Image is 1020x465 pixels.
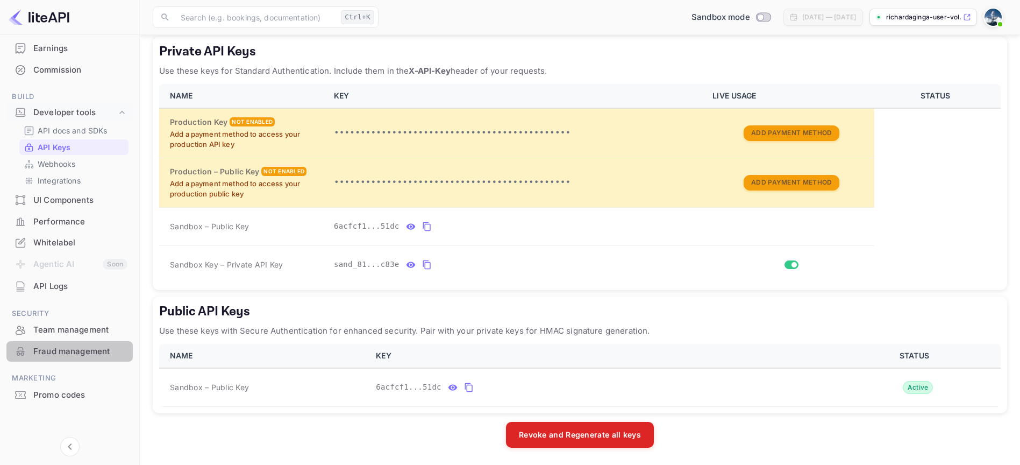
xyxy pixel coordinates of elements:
[19,173,129,188] div: Integrations
[6,212,133,232] div: Performance
[341,10,374,24] div: Ctrl+K
[159,344,369,368] th: NAME
[33,216,127,228] div: Performance
[6,60,133,81] div: Commission
[706,84,874,108] th: LIVE USAGE
[6,38,133,59] div: Earnings
[886,12,961,22] p: richardaginga-user-vol...
[744,125,839,141] button: Add Payment Method
[327,84,706,108] th: KEY
[9,9,69,26] img: LiteAPI logo
[6,232,133,253] div: Whitelabel
[159,344,1001,407] table: public api keys table
[38,125,108,136] p: API docs and SDKs
[33,346,127,358] div: Fraud management
[369,344,832,368] th: KEY
[261,167,306,176] div: Not enabled
[6,320,133,341] div: Team management
[33,237,127,249] div: Whitelabel
[60,437,80,456] button: Collapse navigation
[230,117,275,126] div: Not enabled
[159,65,1001,77] p: Use these keys for Standard Authentication. Include them in the header of your requests.
[19,156,129,172] div: Webhooks
[6,232,133,252] a: Whitelabel
[33,324,127,336] div: Team management
[691,11,750,24] span: Sandbox mode
[6,212,133,231] a: Performance
[6,372,133,384] span: Marketing
[33,389,127,401] div: Promo codes
[6,308,133,320] span: Security
[6,91,133,103] span: Build
[38,142,70,153] p: API Keys
[24,125,124,136] a: API docs and SDKs
[6,276,133,297] div: API Logs
[832,344,1001,368] th: STATUS
[744,128,839,137] a: Add Payment Method
[159,325,1001,337] p: Use these keys with Secure Authentication for enhanced security. Pair with your private keys for ...
[159,303,1001,320] h5: Public API Keys
[874,84,1001,108] th: STATUS
[19,123,129,138] div: API docs and SDKs
[33,280,127,293] div: API Logs
[33,194,127,207] div: UI Components
[6,38,133,58] a: Earnings
[33,43,127,55] div: Earnings
[170,166,259,178] h6: Production – Public Key
[6,320,133,340] a: Team management
[24,158,124,170] a: Webhooks
[506,422,654,448] button: Revoke and Regenerate all keys
[744,175,839,191] button: Add Payment Method
[334,176,700,189] p: •••••••••••••••••••••••••••••••••••••••••••••
[6,341,133,362] div: Fraud management
[170,129,321,150] p: Add a payment method to access your production API key
[903,381,933,394] div: Active
[170,179,321,200] p: Add a payment method to access your production public key
[6,276,133,296] a: API Logs
[744,177,839,186] a: Add Payment Method
[409,66,450,76] strong: X-API-Key
[170,116,227,128] h6: Production Key
[6,60,133,80] a: Commission
[24,142,124,153] a: API Keys
[159,43,1001,60] h5: Private API Keys
[6,190,133,210] a: UI Components
[33,107,117,119] div: Developer tools
[6,190,133,211] div: UI Components
[6,341,133,361] a: Fraud management
[985,9,1002,26] img: Richardaginga User
[6,385,133,405] a: Promo codes
[38,158,75,170] p: Webhooks
[802,12,856,22] div: [DATE] — [DATE]
[159,84,1001,284] table: private api keys table
[170,221,249,232] span: Sandbox – Public Key
[334,221,400,232] span: 6acfcf1...51dc
[159,84,327,108] th: NAME
[38,175,81,186] p: Integrations
[334,126,700,139] p: •••••••••••••••••••••••••••••••••••••••••••••
[6,103,133,122] div: Developer tools
[24,175,124,186] a: Integrations
[170,382,249,393] span: Sandbox – Public Key
[19,139,129,155] div: API Keys
[33,64,127,76] div: Commission
[170,260,283,269] span: Sandbox Key – Private API Key
[334,259,400,270] span: sand_81...c83e
[174,6,337,28] input: Search (e.g. bookings, documentation)
[6,385,133,406] div: Promo codes
[376,382,441,393] span: 6acfcf1...51dc
[687,11,775,24] div: Switch to Production mode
